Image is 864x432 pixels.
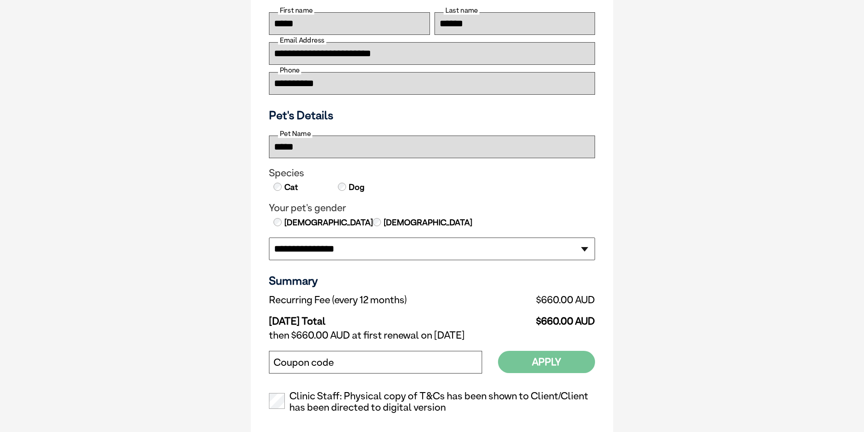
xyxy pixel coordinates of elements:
[496,308,595,327] td: $660.00 AUD
[278,6,314,15] label: First name
[269,292,496,308] td: Recurring Fee (every 12 months)
[269,202,595,214] legend: Your pet's gender
[269,327,595,344] td: then $660.00 AUD at first renewal on [DATE]
[269,390,595,414] label: Clinic Staff: Physical copy of T&Cs has been shown to Client/Client has been directed to digital ...
[269,308,496,327] td: [DATE] Total
[496,292,595,308] td: $660.00 AUD
[265,108,599,122] h3: Pet's Details
[278,66,301,74] label: Phone
[269,167,595,179] legend: Species
[278,36,326,44] label: Email Address
[498,351,595,373] button: Apply
[269,393,285,409] input: Clinic Staff: Physical copy of T&Cs has been shown to Client/Client has been directed to digital ...
[269,274,595,287] h3: Summary
[273,357,334,369] label: Coupon code
[444,6,479,15] label: Last name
